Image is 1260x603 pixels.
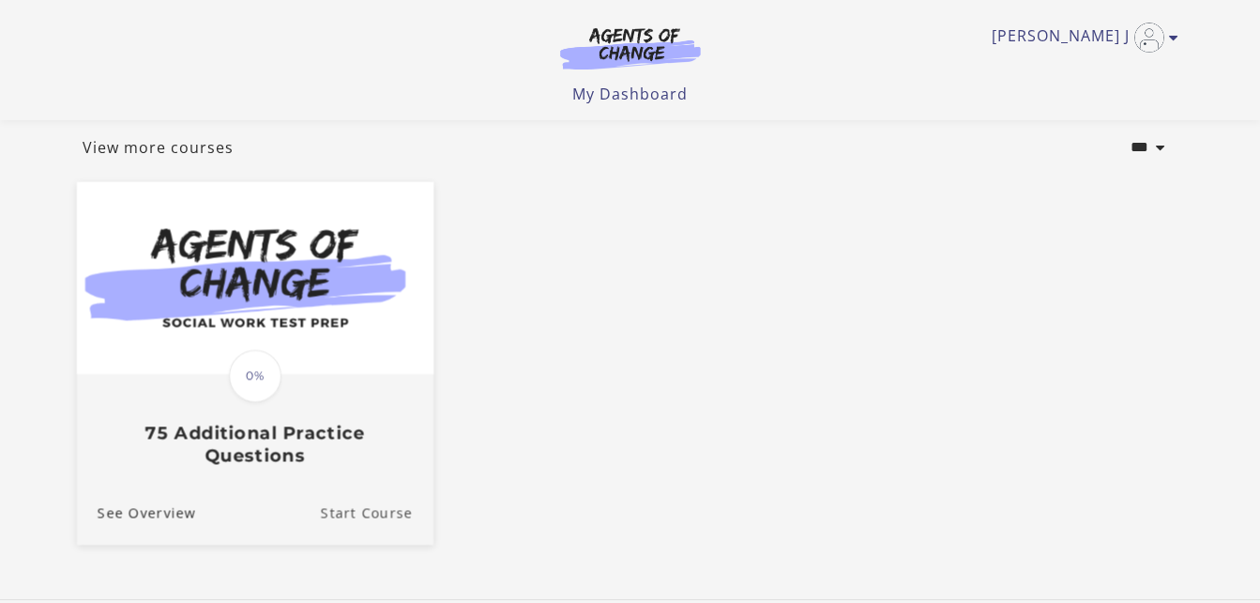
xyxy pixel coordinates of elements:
[97,423,412,466] h3: 75 Additional Practice Questions
[76,482,195,545] a: 75 Additional Practice Questions: See Overview
[540,26,721,70] img: Agents of Change Logo
[572,84,688,104] a: My Dashboard
[83,136,234,159] a: View more courses
[320,482,433,545] a: 75 Additional Practice Questions: Resume Course
[229,349,281,402] span: 0%
[992,23,1169,53] a: Toggle menu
